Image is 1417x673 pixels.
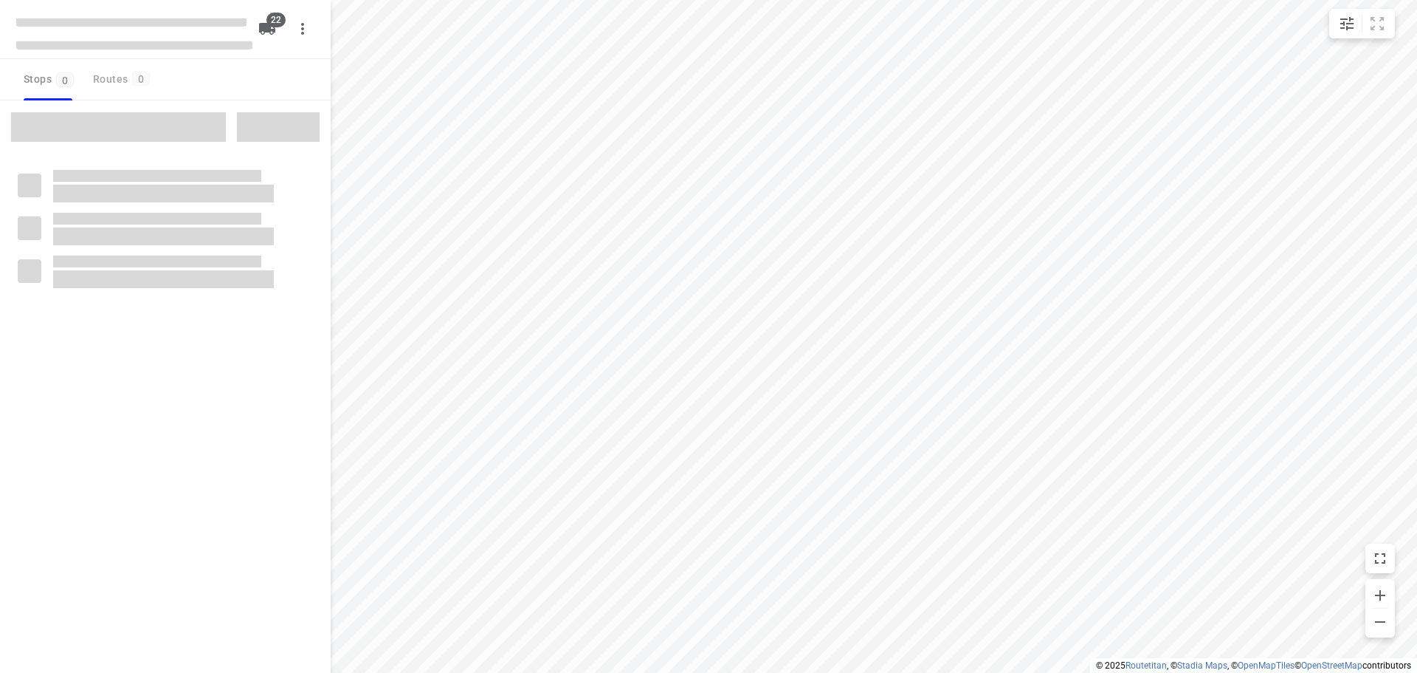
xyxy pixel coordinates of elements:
[1096,660,1411,671] li: © 2025 , © , © © contributors
[1329,9,1395,38] div: small contained button group
[1332,9,1362,38] button: Map settings
[1125,660,1167,671] a: Routetitan
[1301,660,1362,671] a: OpenStreetMap
[1238,660,1294,671] a: OpenMapTiles
[1177,660,1227,671] a: Stadia Maps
